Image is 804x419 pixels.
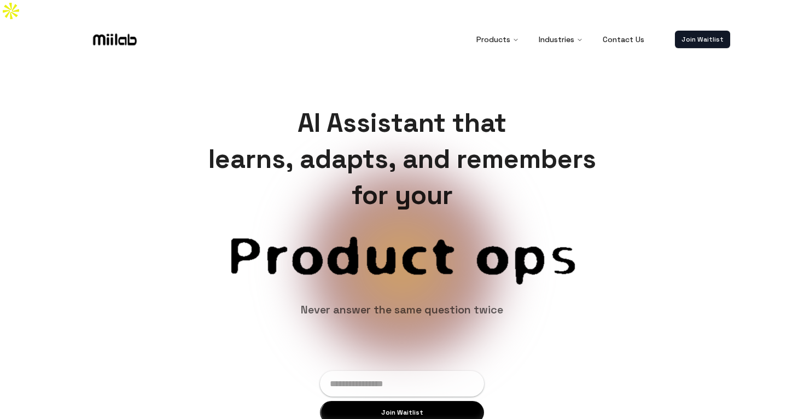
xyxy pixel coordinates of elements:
span: Customer service [156,231,648,336]
a: Join Waitlist [675,31,730,48]
nav: Main [468,28,653,50]
button: Industries [530,28,592,50]
img: Logo [91,31,139,48]
a: Contact Us [594,28,653,50]
button: Products [468,28,528,50]
a: Logo [74,31,156,48]
h1: AI Assistant that learns, adapts, and remembers for your [200,105,605,213]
